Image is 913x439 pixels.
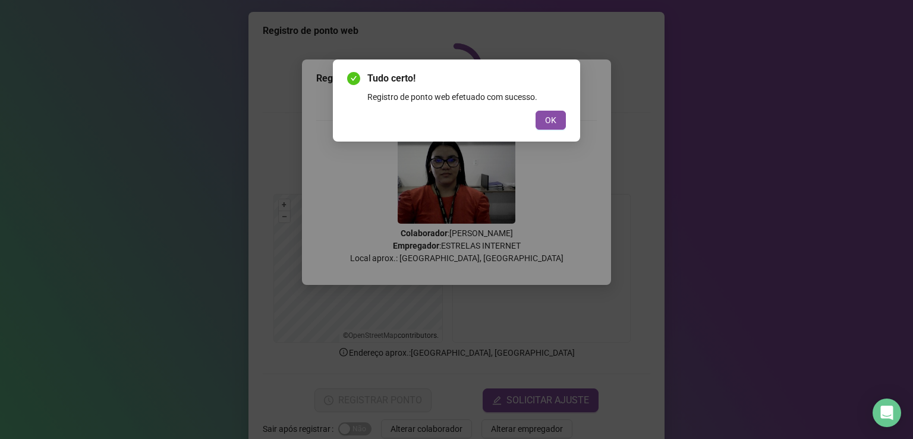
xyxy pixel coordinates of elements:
span: Tudo certo! [367,71,566,86]
span: check-circle [347,72,360,85]
button: OK [536,111,566,130]
div: Open Intercom Messenger [873,399,901,427]
span: OK [545,114,556,127]
div: Registro de ponto web efetuado com sucesso. [367,90,566,104]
